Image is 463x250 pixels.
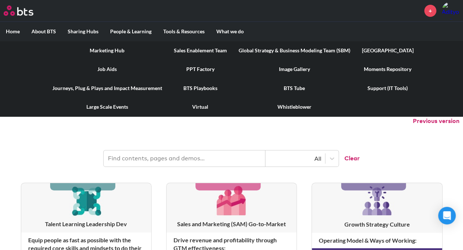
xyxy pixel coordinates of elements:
label: About BTS [26,22,62,41]
img: [object Object] [359,183,395,218]
button: Clear [339,150,360,167]
a: Profile [442,2,459,19]
h3: Growth Strategy Culture [312,220,442,228]
label: Sharing Hubs [62,22,104,41]
h4: Operating Model & Ways of Working : [312,233,442,248]
label: People & Learning [104,22,157,41]
label: What we do [210,22,250,41]
label: Tools & Resources [157,22,210,41]
img: Adityo Goswami [442,2,459,19]
img: [object Object] [69,183,104,218]
button: Previous version [413,117,459,125]
a: Go home [4,5,47,16]
a: + [424,5,436,17]
img: BTS Logo [4,5,33,16]
div: All [269,154,321,163]
div: Open Intercom Messenger [438,207,456,224]
h3: Talent Learning Leadership Dev [21,220,151,228]
img: [object Object] [214,183,249,218]
h3: Sales and Marketing (SAM) Go-to-Market [167,220,296,228]
input: Find contents, pages and demos... [104,150,265,167]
